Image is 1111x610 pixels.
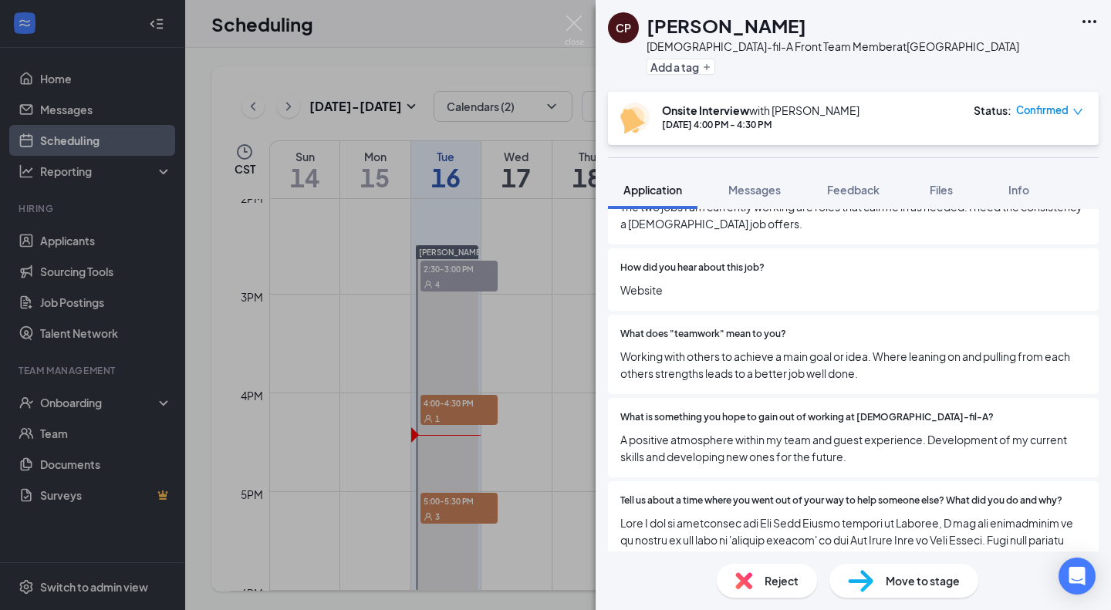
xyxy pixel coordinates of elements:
div: Status : [974,103,1011,118]
span: What is something you hope to gain out of working at [DEMOGRAPHIC_DATA]-fil-A? [620,410,994,425]
span: Confirmed [1016,103,1069,118]
span: Feedback [827,183,880,197]
h1: [PERSON_NAME] [647,12,806,39]
span: Info [1008,183,1029,197]
div: with [PERSON_NAME] [662,103,859,118]
span: The two jobs I am currently working are roles that call me in as needed. I need the consistency a... [620,198,1086,232]
span: A positive atmosphere within my team and guest experience. Development of my current skills and d... [620,431,1086,465]
span: Messages [728,183,781,197]
span: Working with others to achieve a main goal or idea. Where leaning on and pulling from each others... [620,348,1086,382]
span: Website [620,281,1086,298]
b: Onsite Interview [662,103,749,117]
span: Application [623,183,682,197]
div: CP [616,20,631,35]
span: Move to stage [886,572,960,589]
span: Tell us about a time where you went out of your way to help someone else? What did you do and why? [620,494,1062,508]
button: PlusAdd a tag [647,59,715,75]
svg: Ellipses [1080,12,1099,31]
span: Files [930,183,953,197]
div: [DEMOGRAPHIC_DATA]-fil-A Front Team Member at [GEOGRAPHIC_DATA] [647,39,1019,54]
span: Reject [765,572,799,589]
div: [DATE] 4:00 PM - 4:30 PM [662,118,859,131]
div: Open Intercom Messenger [1059,558,1096,595]
svg: Plus [702,62,711,72]
span: What does "teamwork" mean to you? [620,327,786,342]
span: How did you hear about this job? [620,261,765,275]
span: down [1072,106,1083,117]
